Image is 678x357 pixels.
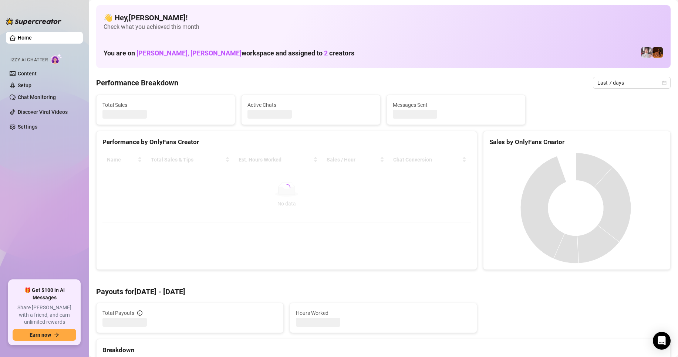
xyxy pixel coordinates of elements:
[104,13,663,23] h4: 👋 Hey, [PERSON_NAME] !
[18,71,37,76] a: Content
[662,81,667,85] span: calendar
[104,49,354,57] h1: You are on workspace and assigned to creators
[13,304,76,326] span: Share [PERSON_NAME] with a friend, and earn unlimited rewards
[102,137,471,147] div: Performance by OnlyFans Creator
[324,49,328,57] span: 2
[96,286,671,297] h4: Payouts for [DATE] - [DATE]
[51,54,62,64] img: AI Chatter
[104,23,663,31] span: Check what you achieved this month
[296,309,471,317] span: Hours Worked
[653,332,671,350] div: Open Intercom Messenger
[652,47,663,58] img: PantheraX
[96,78,178,88] h4: Performance Breakdown
[489,137,664,147] div: Sales by OnlyFans Creator
[102,309,134,317] span: Total Payouts
[6,18,61,25] img: logo-BBDzfeDw.svg
[13,329,76,341] button: Earn nowarrow-right
[641,47,652,58] img: Rosie
[393,101,519,109] span: Messages Sent
[102,345,664,355] div: Breakdown
[13,287,76,301] span: 🎁 Get $100 in AI Messages
[18,94,56,100] a: Chat Monitoring
[30,332,51,338] span: Earn now
[102,101,229,109] span: Total Sales
[18,109,68,115] a: Discover Viral Videos
[18,35,32,41] a: Home
[18,82,31,88] a: Setup
[137,310,142,316] span: info-circle
[54,332,59,337] span: arrow-right
[247,101,374,109] span: Active Chats
[136,49,242,57] span: [PERSON_NAME], [PERSON_NAME]
[597,77,666,88] span: Last 7 days
[10,57,48,64] span: Izzy AI Chatter
[18,124,37,130] a: Settings
[283,184,290,191] span: loading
